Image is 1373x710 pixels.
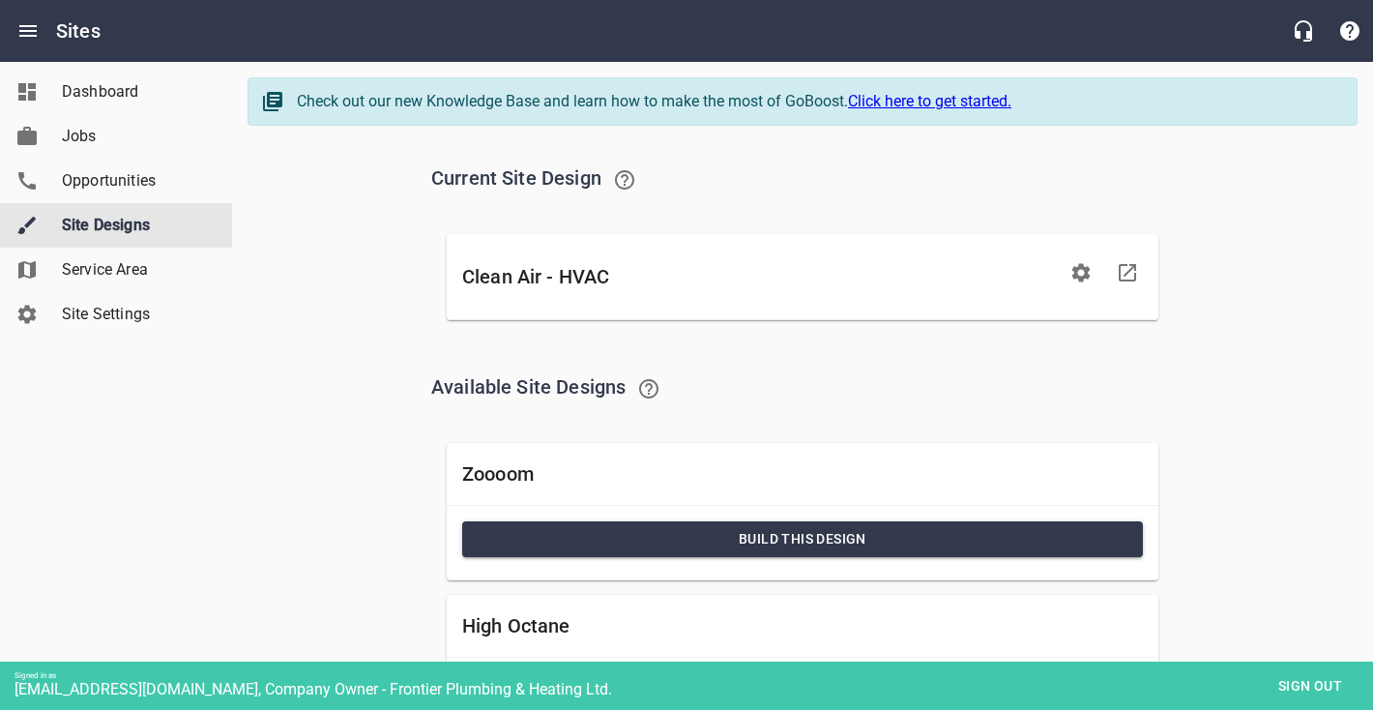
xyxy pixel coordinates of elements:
[62,169,209,192] span: Opportunities
[5,8,51,54] button: Open drawer
[1262,668,1358,704] button: Sign out
[462,261,1058,292] h6: Clean Air - HVAC
[62,214,209,237] span: Site Designs
[1280,8,1327,54] button: Live Chat
[1058,250,1104,296] button: Edit Site Settings
[431,157,1174,203] h6: Current Site Design
[15,671,1373,680] div: Signed in as
[431,366,1174,412] h6: Available Site Designs
[297,90,1337,113] div: Check out our new Knowledge Base and learn how to make the most of GoBoost.
[478,527,1127,551] span: Build this Design
[62,80,209,104] span: Dashboard
[15,680,1373,698] div: [EMAIL_ADDRESS][DOMAIN_NAME], Company Owner - Frontier Plumbing & Heating Ltd.
[62,303,209,326] span: Site Settings
[62,125,209,148] span: Jobs
[462,610,1143,641] h6: High Octane
[56,15,101,46] h6: Sites
[62,258,209,281] span: Service Area
[1327,8,1373,54] button: Support Portal
[462,521,1143,557] button: Build this Design
[848,92,1011,110] a: Click here to get started.
[601,157,648,203] a: Learn about our recommended Site updates
[626,366,672,412] a: Learn about switching Site Designs
[462,459,1143,489] h6: Zoooom
[1104,250,1151,296] a: Visit Site
[1270,674,1351,698] span: Sign out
